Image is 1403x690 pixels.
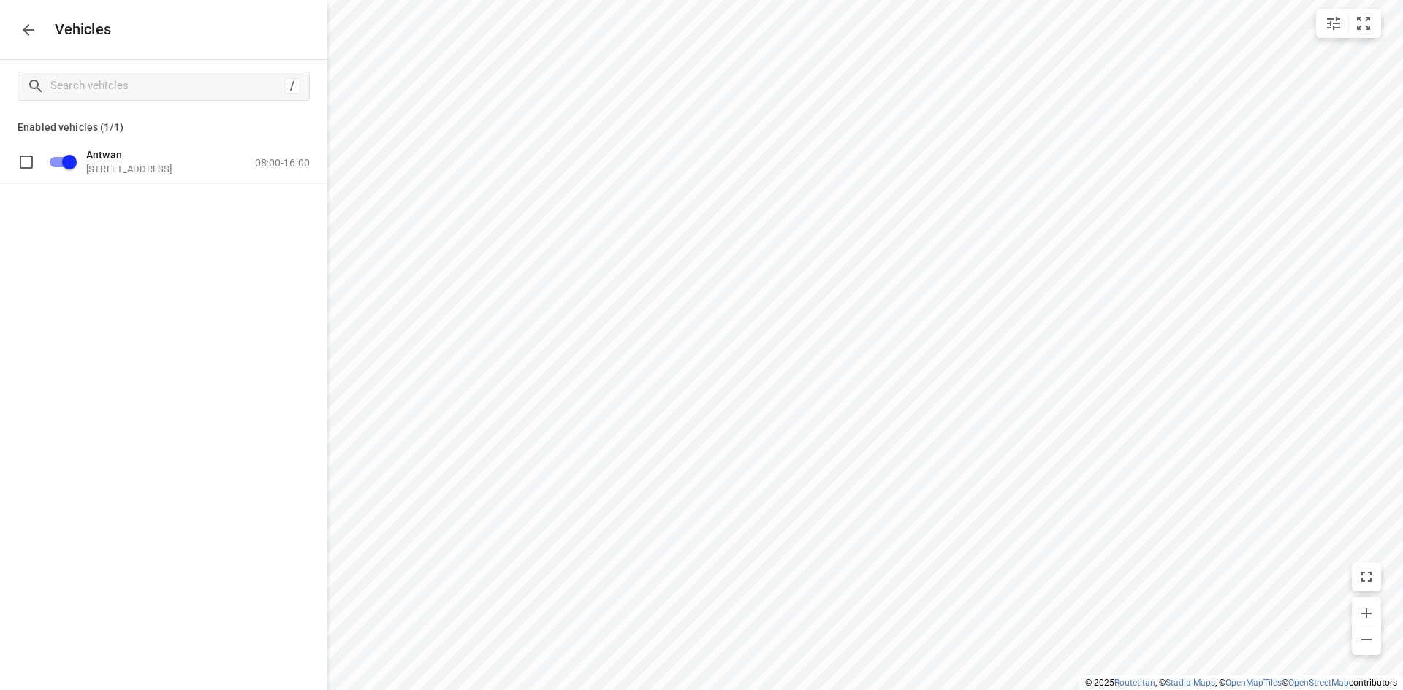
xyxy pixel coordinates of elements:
[1166,678,1215,688] a: Stadia Maps
[41,147,77,175] span: Disable
[1349,9,1378,38] button: Fit zoom
[1316,9,1381,38] div: small contained button group
[255,156,310,168] p: 08:00-16:00
[1114,678,1155,688] a: Routetitan
[1288,678,1349,688] a: OpenStreetMap
[1319,9,1348,38] button: Map settings
[50,74,284,97] input: Search vehicles
[86,163,232,175] p: [STREET_ADDRESS]
[284,78,300,94] div: /
[86,148,122,160] span: Antwan
[1085,678,1397,688] li: © 2025 , © , © © contributors
[43,21,112,38] p: Vehicles
[1225,678,1282,688] a: OpenMapTiles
